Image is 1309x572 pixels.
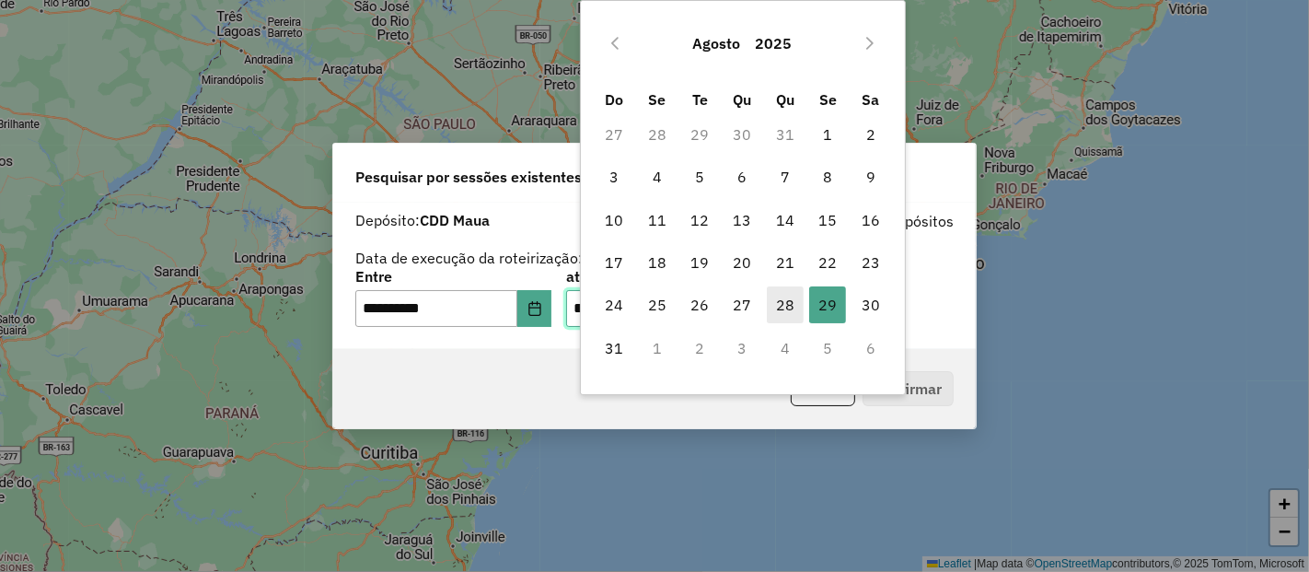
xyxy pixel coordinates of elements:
td: 2 [678,327,721,369]
span: 24 [596,286,632,323]
td: 14 [764,199,806,241]
td: 7 [764,156,806,198]
span: Pesquisar por sessões existentes [355,166,582,188]
td: 6 [721,156,763,198]
td: 1 [636,327,678,369]
strong: CDD Maua [420,211,490,229]
span: 16 [852,202,889,239]
span: 13 [724,202,761,239]
span: 3 [596,158,632,195]
td: 16 [850,199,892,241]
td: 20 [721,241,763,284]
span: 19 [681,244,718,281]
td: 18 [636,241,678,284]
span: Qu [734,90,752,109]
button: Choose Date [517,290,552,327]
span: 14 [767,202,804,239]
td: 30 [721,113,763,156]
span: 22 [809,244,846,281]
span: Qu [776,90,794,109]
td: 25 [636,284,678,326]
td: 28 [636,113,678,156]
td: 8 [806,156,849,198]
label: Entre [355,265,551,287]
label: Depósito: [355,209,490,231]
td: 5 [806,327,849,369]
td: 30 [850,284,892,326]
td: 11 [636,199,678,241]
button: Previous Month [600,29,630,58]
span: 15 [809,202,846,239]
td: 31 [764,113,806,156]
td: 21 [764,241,806,284]
td: 17 [593,241,635,284]
td: 26 [678,284,721,326]
td: 28 [764,284,806,326]
button: Next Month [855,29,885,58]
span: 8 [809,158,846,195]
td: 9 [850,156,892,198]
span: 23 [852,244,889,281]
span: 28 [767,286,804,323]
span: 4 [639,158,676,195]
span: Se [648,90,666,109]
td: 23 [850,241,892,284]
td: 1 [806,113,849,156]
span: 9 [852,158,889,195]
td: 27 [721,284,763,326]
span: 11 [639,202,676,239]
span: 29 [809,286,846,323]
td: 22 [806,241,849,284]
span: 30 [852,286,889,323]
span: 21 [767,244,804,281]
span: 5 [681,158,718,195]
td: 29 [678,113,721,156]
button: Choose Year [748,21,800,65]
td: 27 [593,113,635,156]
td: 12 [678,199,721,241]
td: 3 [721,327,763,369]
span: 7 [767,158,804,195]
span: 25 [639,286,676,323]
td: 5 [678,156,721,198]
span: Te [692,90,708,109]
button: Choose Month [686,21,748,65]
span: 17 [596,244,632,281]
td: 2 [850,113,892,156]
span: Do [605,90,623,109]
td: 4 [636,156,678,198]
span: Sa [862,90,879,109]
span: 26 [681,286,718,323]
span: 10 [596,202,632,239]
td: 10 [593,199,635,241]
td: 6 [850,327,892,369]
td: 19 [678,241,721,284]
span: 12 [681,202,718,239]
td: 15 [806,199,849,241]
span: 6 [724,158,761,195]
span: 20 [724,244,761,281]
label: Data de execução da roteirização: [355,247,583,269]
span: 2 [852,116,889,153]
span: 18 [639,244,676,281]
span: 1 [809,116,846,153]
td: 24 [593,284,635,326]
td: 29 [806,284,849,326]
label: até [566,265,762,287]
td: 3 [593,156,635,198]
td: 4 [764,327,806,369]
span: 27 [724,286,761,323]
td: 31 [593,327,635,369]
td: 13 [721,199,763,241]
span: Se [819,90,837,109]
span: 31 [596,330,632,367]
